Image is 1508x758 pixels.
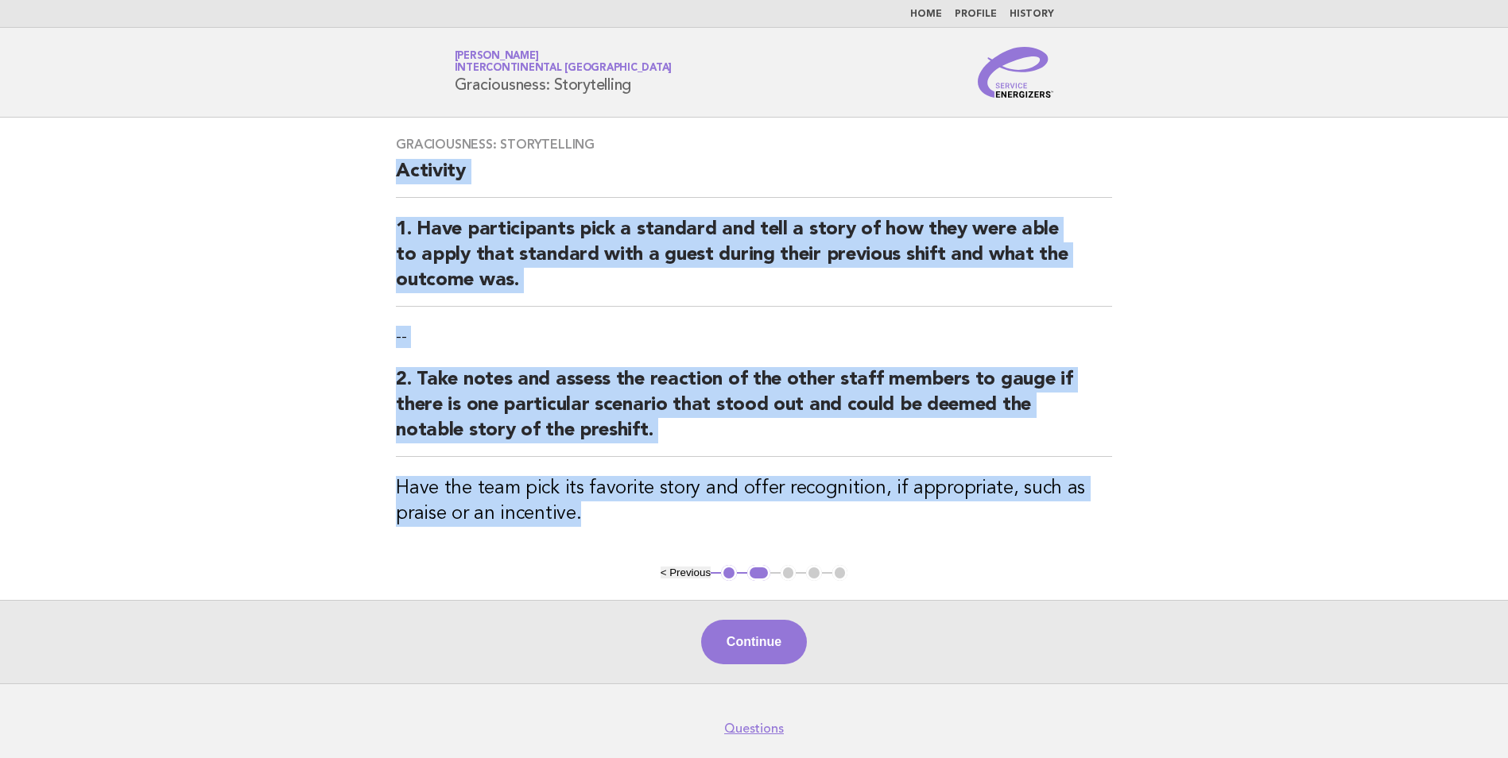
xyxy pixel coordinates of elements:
[396,326,1112,348] p: --
[396,217,1112,307] h2: 1. Have participants pick a standard and tell a story of how they were able to apply that standar...
[396,159,1112,198] h2: Activity
[955,10,997,19] a: Profile
[455,51,673,73] a: [PERSON_NAME]InterContinental [GEOGRAPHIC_DATA]
[1010,10,1054,19] a: History
[724,721,784,737] a: Questions
[721,565,737,581] button: 1
[396,367,1112,457] h2: 2. Take notes and assess the reaction of the other staff members to gauge if there is one particu...
[455,64,673,74] span: InterContinental [GEOGRAPHIC_DATA]
[701,620,807,664] button: Continue
[396,476,1112,527] h3: Have the team pick its favorite story and offer recognition, if appropriate, such as praise or an...
[978,47,1054,98] img: Service Energizers
[747,565,770,581] button: 2
[396,137,1112,153] h3: Graciousness: Storytelling
[455,52,673,93] h1: Graciousness: Storytelling
[661,567,711,578] button: < Previous
[910,10,942,19] a: Home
